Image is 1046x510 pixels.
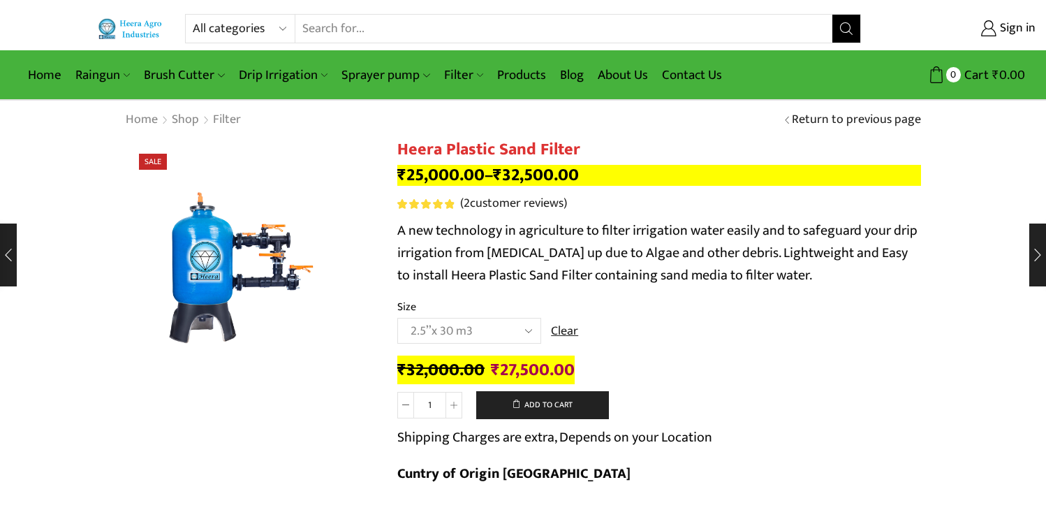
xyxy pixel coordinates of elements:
bdi: 27,500.00 [491,356,575,384]
span: Sale [139,154,167,170]
input: Search for... [295,15,832,43]
a: Products [490,59,553,92]
a: Clear options [551,323,578,341]
span: ₹ [992,64,999,86]
label: Size [397,299,416,315]
a: Shop [171,111,200,129]
span: 2 [464,193,470,214]
span: ₹ [397,161,406,189]
bdi: 0.00 [992,64,1025,86]
a: Brush Cutter [137,59,231,92]
span: 0 [946,67,961,82]
b: Cuntry of Origin [GEOGRAPHIC_DATA] [397,462,631,486]
span: 2 [397,199,457,209]
p: Shipping Charges are extra, Depends on your Location [397,426,712,449]
nav: Breadcrumb [125,111,242,129]
bdi: 32,500.00 [493,161,579,189]
h1: Heera Plastic Sand Filter [397,140,921,160]
a: Home [21,59,68,92]
span: ₹ [491,356,500,384]
a: Filter [212,111,242,129]
bdi: 32,000.00 [397,356,485,384]
a: (2customer reviews) [460,195,567,213]
p: A new technology in agriculture to filter irrigation water easily and to safeguard your drip irri... [397,219,921,286]
span: Cart [961,66,989,85]
a: Blog [553,59,591,92]
button: Add to cart [476,391,609,419]
span: ₹ [493,161,502,189]
div: Rated 5.00 out of 5 [397,199,454,209]
a: About Us [591,59,655,92]
span: Sign in [996,20,1036,38]
a: Home [125,111,159,129]
span: Rated out of 5 based on customer ratings [397,199,454,209]
span: ₹ [397,356,406,384]
p: – [397,165,921,186]
a: Contact Us [655,59,729,92]
a: 0 Cart ₹0.00 [875,62,1025,88]
bdi: 25,000.00 [397,161,485,189]
a: Sign in [882,16,1036,41]
a: Return to previous page [792,111,921,129]
a: Filter [437,59,490,92]
a: Raingun [68,59,137,92]
button: Search button [832,15,860,43]
a: Drip Irrigation [232,59,334,92]
a: Sprayer pump [334,59,436,92]
input: Product quantity [414,392,445,418]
